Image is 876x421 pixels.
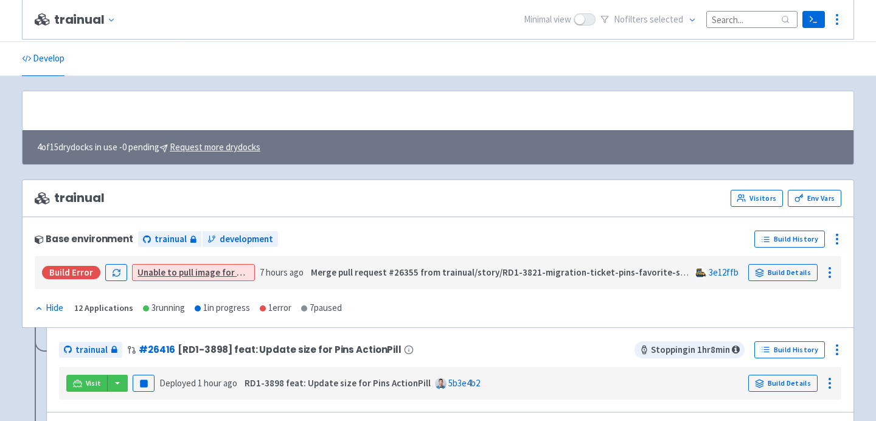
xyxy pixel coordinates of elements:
[143,301,185,315] div: 3 running
[203,231,278,248] a: development
[634,341,745,358] span: Stopping in 1 hr 8 min
[35,234,133,244] div: Base environment
[650,13,683,25] span: selected
[706,11,798,27] input: Search...
[448,377,480,389] a: 5b3e4b2
[614,13,683,27] span: No filter s
[301,301,342,315] div: 7 paused
[74,301,133,315] div: 12 Applications
[748,264,818,281] a: Build Details
[86,378,102,388] span: Visit
[22,42,64,76] a: Develop
[260,301,291,315] div: 1 error
[731,190,783,207] a: Visitors
[754,341,825,358] a: Build History
[37,141,260,155] span: 4 of 15 drydocks in use - 0 pending
[524,13,571,27] span: Minimal view
[802,11,825,28] a: Terminal
[139,343,175,356] a: #26416
[66,375,108,392] a: Visit
[260,266,304,278] time: 7 hours ago
[170,141,260,153] u: Request more drydocks
[748,375,818,392] a: Build Details
[245,377,431,389] strong: RD1-3898 feat: Update size for Pins ActionPill
[178,344,401,355] span: [RD1-3898] feat: Update size for Pins ActionPill
[311,266,754,278] strong: Merge pull request #26355 from trainual/story/RD1-3821-migration-ticket-pins-favorite-subjects-mi...
[709,266,739,278] a: 3e12ffb
[59,342,122,358] a: trainual
[54,13,120,27] button: trainual
[198,377,237,389] time: 1 hour ago
[35,301,64,315] button: Hide
[137,266,266,278] a: Unable to pull image for worker
[42,266,100,279] div: Build Error
[220,232,273,246] span: development
[138,231,201,248] a: trainual
[195,301,250,315] div: 1 in progress
[754,231,825,248] a: Build History
[133,375,155,392] button: Pause
[35,191,105,205] span: trainual
[159,377,237,389] span: Deployed
[155,232,187,246] span: trainual
[75,343,108,357] span: trainual
[788,190,841,207] a: Env Vars
[35,301,63,315] div: Hide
